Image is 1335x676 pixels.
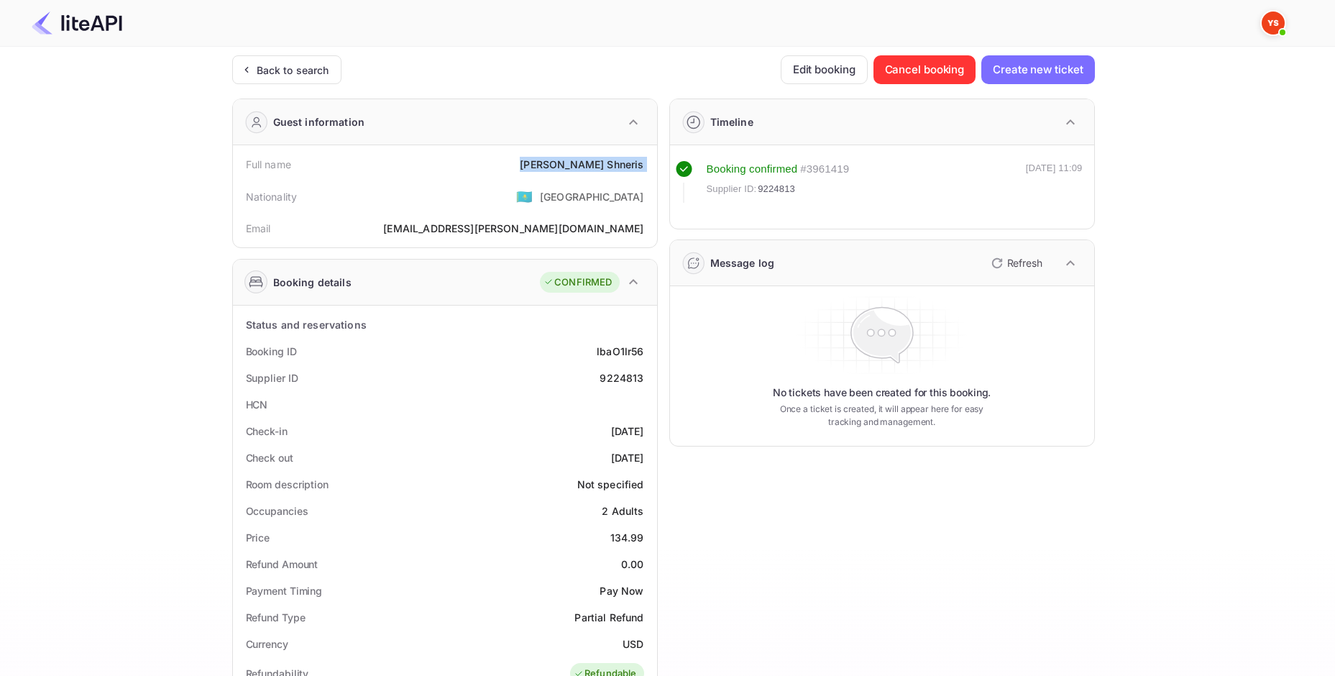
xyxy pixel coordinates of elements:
[257,63,329,78] div: Back to search
[246,610,306,625] div: Refund Type
[707,182,757,196] span: Supplier ID:
[246,370,298,385] div: Supplier ID
[707,161,798,178] div: Booking confirmed
[246,450,293,465] div: Check out
[781,55,868,84] button: Edit booking
[800,161,849,178] div: # 3961419
[246,503,308,519] div: Occupancies
[540,189,644,204] div: [GEOGRAPHIC_DATA]
[246,317,367,332] div: Status and reservations
[602,503,643,519] div: 2 Adults
[1262,12,1285,35] img: Yandex Support
[246,477,329,492] div: Room description
[516,183,533,209] span: United States
[611,424,644,439] div: [DATE]
[758,182,795,196] span: 9224813
[246,221,271,236] div: Email
[246,530,270,545] div: Price
[246,557,318,572] div: Refund Amount
[246,636,288,652] div: Currency
[621,557,644,572] div: 0.00
[600,370,643,385] div: 9224813
[1026,161,1083,203] div: [DATE] 11:09
[246,344,297,359] div: Booking ID
[597,344,643,359] div: lbaO1lr56
[773,385,991,400] p: No tickets have been created for this booking.
[577,477,644,492] div: Not specified
[873,55,976,84] button: Cancel booking
[246,583,323,598] div: Payment Timing
[383,221,643,236] div: [EMAIL_ADDRESS][PERSON_NAME][DOMAIN_NAME]
[273,275,352,290] div: Booking details
[710,114,753,129] div: Timeline
[611,450,644,465] div: [DATE]
[246,189,298,204] div: Nationality
[600,583,643,598] div: Pay Now
[543,275,612,290] div: CONFIRMED
[769,403,996,429] p: Once a ticket is created, it will appear here for easy tracking and management.
[1007,255,1042,270] p: Refresh
[983,252,1048,275] button: Refresh
[32,12,122,35] img: LiteAPI Logo
[246,397,268,412] div: HCN
[273,114,365,129] div: Guest information
[710,255,775,270] div: Message log
[623,636,643,652] div: USD
[246,424,288,439] div: Check-in
[574,610,643,625] div: Partial Refund
[981,55,1094,84] button: Create new ticket
[246,157,291,172] div: Full name
[610,530,644,545] div: 134.99
[520,157,643,172] div: [PERSON_NAME] Shneris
